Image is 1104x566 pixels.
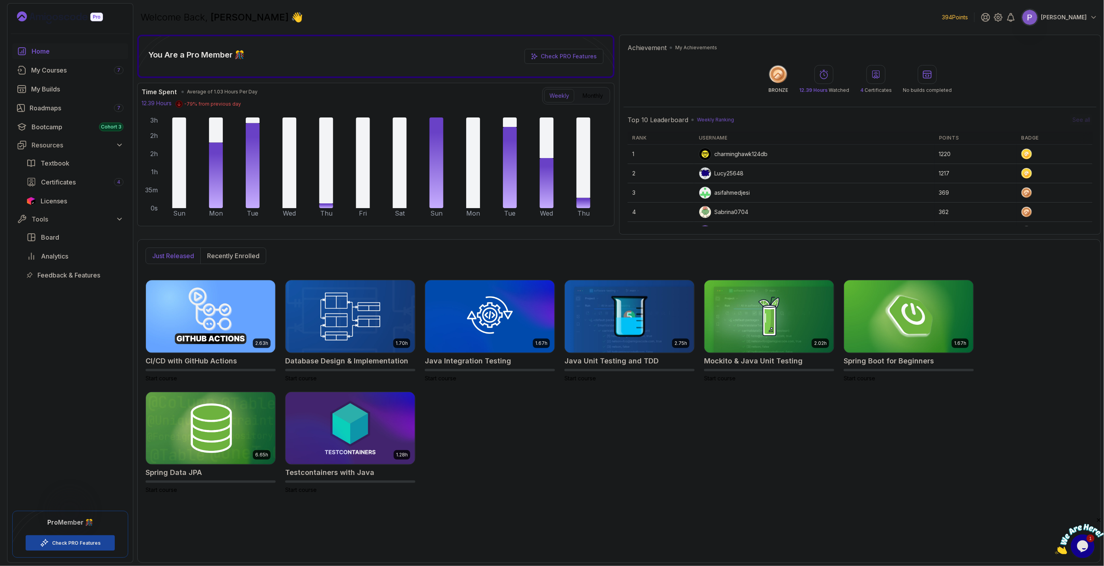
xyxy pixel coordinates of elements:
[942,13,968,21] p: 394 Points
[26,197,36,205] img: jetbrains icon
[860,87,892,93] p: Certificates
[544,89,574,102] button: Weekly
[146,392,276,494] a: Spring Data JPA card6.65hSpring Data JPAStart course
[151,205,158,212] tspan: 0s
[12,43,128,59] a: home
[799,87,828,93] span: 12.39 Hours
[52,540,101,546] a: Check PRO Features
[207,251,260,261] p: Recently enrolled
[699,186,750,199] div: asifahmedjesi
[814,340,827,346] p: 2.02h
[628,183,694,203] td: 3
[628,164,694,183] td: 2
[31,65,123,75] div: My Courses
[425,280,555,353] img: Java Integration Testing card
[860,87,863,93] span: 4
[699,148,768,160] div: charminghawk124db
[799,87,849,93] p: Watched
[286,392,415,465] img: Testcontainers with Java card
[152,251,194,261] p: Just released
[146,392,275,465] img: Spring Data JPA card
[564,356,659,367] h2: Java Unit Testing and TDD
[697,117,734,123] p: Weekly Ranking
[565,280,694,353] img: Java Unit Testing and TDD card
[146,356,237,367] h2: CI/CD with GitHub Actions
[934,164,1016,183] td: 1217
[285,280,415,382] a: Database Design & Implementation card1.70hDatabase Design & ImplementationStart course
[628,222,694,241] td: 5
[320,210,333,217] tspan: Thu
[844,280,973,353] img: Spring Boot for Beginners card
[577,89,608,102] button: Monthly
[37,270,100,280] span: Feedback & Features
[150,132,158,140] tspan: 2h
[150,150,158,158] tspan: 2h
[142,99,172,107] p: 12.39 Hours
[1041,13,1087,21] p: [PERSON_NAME]
[12,100,128,116] a: roadmaps
[564,375,596,382] span: Start course
[173,210,185,217] tspan: Sun
[903,87,952,93] p: No builds completed
[184,101,241,107] p: -79 % from previous day
[150,117,158,124] tspan: 3h
[359,210,367,217] tspan: Fri
[22,174,128,190] a: certificates
[699,225,711,237] img: user profile image
[140,11,303,24] p: Welcome Back,
[146,486,177,493] span: Start course
[41,177,76,187] span: Certificates
[17,11,121,24] a: Landing page
[41,251,68,261] span: Analytics
[704,356,803,367] h2: Mockito & Java Unit Testing
[146,248,200,264] button: Just released
[200,248,266,264] button: Recently enrolled
[934,132,1016,145] th: Points
[285,392,415,494] a: Testcontainers with Java card1.28hTestcontainers with JavaStart course
[41,233,59,242] span: Board
[25,535,115,551] button: Check PRO Features
[704,280,834,353] img: Mockito & Java Unit Testing card
[628,115,688,125] h2: Top 10 Leaderboard
[12,62,128,78] a: courses
[12,138,128,152] button: Resources
[146,467,202,478] h2: Spring Data JPA
[1016,132,1093,145] th: Badge
[628,43,667,52] h2: Achievement
[22,155,128,171] a: textbook
[844,280,974,382] a: Spring Boot for Beginners card1.67hSpring Boot for BeginnersStart course
[954,340,966,346] p: 1.67h
[396,340,408,346] p: 1.70h
[425,356,511,367] h2: Java Integration Testing
[283,210,296,217] tspan: Wed
[694,132,934,145] th: Username
[151,168,158,176] tspan: 1h
[699,148,711,160] img: user profile image
[628,145,694,164] td: 1
[31,84,123,94] div: My Builds
[541,53,597,60] a: Check PRO Features
[22,267,128,283] a: feedback
[704,280,834,382] a: Mockito & Java Unit Testing card2.02hMockito & Java Unit TestingStart course
[41,158,69,168] span: Textbook
[844,375,875,382] span: Start course
[934,203,1016,222] td: 362
[146,375,177,382] span: Start course
[255,340,268,346] p: 2.63h
[504,210,516,217] tspan: Tue
[934,183,1016,203] td: 369
[12,119,128,135] a: bootcamp
[12,212,128,226] button: Tools
[768,87,788,93] p: BRONZE
[285,486,317,493] span: Start course
[396,452,408,458] p: 1.28h
[285,375,317,382] span: Start course
[22,193,128,209] a: licenses
[290,9,305,25] span: 👋
[674,340,687,346] p: 2.75h
[12,81,128,97] a: builds
[535,340,547,346] p: 1.67h
[699,206,749,218] div: Sabrina0704
[1055,517,1104,554] iframe: chat widget
[699,225,756,238] div: Lambalamba160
